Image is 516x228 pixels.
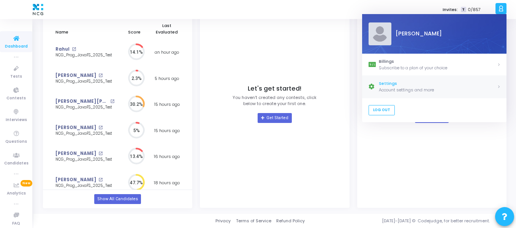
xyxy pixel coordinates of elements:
div: NCG_Prog_JavaFS_2025_Test [55,79,114,85]
a: Show All Candidates [94,194,141,204]
td: an hour ago [151,39,183,65]
td: 16 hours ago [151,143,183,170]
div: NCG_Prog_JavaFS_2025_Test [55,105,114,110]
a: Privacy [215,218,231,224]
span: Interviews [6,117,27,123]
div: NCG_Prog_JavaFS_2025_Test [55,157,114,163]
span: Questions [5,139,27,145]
a: Log Out [368,105,394,115]
a: BillingsSubscribe to a plan of your choice [362,54,507,76]
mat-icon: open_in_new [110,99,114,104]
h4: Let's get started! [248,85,301,92]
span: T [461,7,466,13]
div: Billings [379,58,497,65]
mat-icon: open_in_new [98,126,103,130]
a: Refund Policy [276,218,305,224]
a: [PERSON_NAME] [55,150,96,157]
img: Profile Picture [368,22,391,45]
span: 0/857 [468,6,481,13]
th: Name [52,18,118,39]
span: FAQ [12,220,20,227]
div: Subscribe to a plan of your choice [379,65,497,71]
a: Rahul [55,46,70,53]
p: You haven’t created any contests, click below to create your first one. [233,94,317,107]
label: Invites: [443,6,458,13]
div: NCG_Prog_JavaFS_2025_Test [55,183,114,189]
div: NCG_Prog_JavaFS_2025_Test [55,53,114,58]
a: [PERSON_NAME] [55,72,96,79]
a: SettingsAccount settings and more [362,76,507,98]
a: [PERSON_NAME] [55,177,96,183]
span: Contests [6,95,26,102]
td: 15 hours ago [151,118,183,144]
td: 5 hours ago [151,65,183,92]
mat-icon: open_in_new [98,151,103,156]
span: Analytics [7,190,26,197]
a: [PERSON_NAME] [PERSON_NAME] [55,98,108,105]
mat-icon: open_in_new [98,178,103,182]
a: Terms of Service [236,218,271,224]
span: Dashboard [5,43,28,50]
img: logo [31,2,45,17]
div: NCG_Prog_JavaFS_2025_Test [55,131,114,137]
span: Candidates [4,160,28,167]
mat-icon: open_in_new [72,47,76,51]
div: Settings [379,81,497,87]
a: [PERSON_NAME] [55,124,96,131]
div: Account settings and more [379,87,497,93]
mat-icon: open_in_new [98,73,103,78]
td: 15 hours ago [151,91,183,118]
th: Last Evaluated [151,18,183,39]
div: [DATE]-[DATE] © Codejudge, for better recruitment. [305,218,507,224]
div: [PERSON_NAME] [391,30,500,38]
th: Score [118,18,151,39]
span: New [21,180,32,187]
td: 18 hours ago [151,170,183,196]
span: Tests [10,73,22,80]
a: Get Started [258,113,291,123]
